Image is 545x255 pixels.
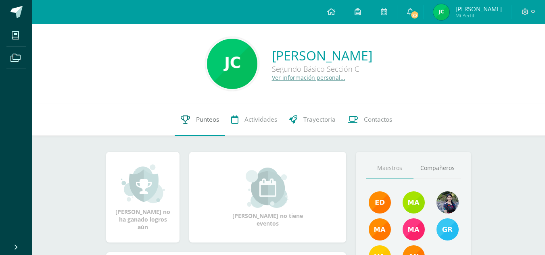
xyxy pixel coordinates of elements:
[283,104,342,136] a: Trayectoria
[175,104,225,136] a: Punteos
[121,164,165,204] img: achievement_small.png
[272,47,372,64] a: [PERSON_NAME]
[114,164,171,231] div: [PERSON_NAME] no ha ganado logros aún
[455,12,502,19] span: Mi Perfil
[366,158,413,178] a: Maestros
[272,74,345,81] a: Ver información personal...
[436,191,459,214] img: 9b17679b4520195df407efdfd7b84603.png
[303,115,336,124] span: Trayectoria
[207,39,257,89] img: 962fd906c66cd5a5b35489f3f36ef689.png
[403,218,425,240] img: 7766054b1332a6085c7723d22614d631.png
[342,104,398,136] a: Contactos
[225,104,283,136] a: Actividades
[455,5,502,13] span: [PERSON_NAME]
[244,115,277,124] span: Actividades
[228,168,308,227] div: [PERSON_NAME] no tiene eventos
[433,4,449,20] img: f2e482c6ab60cb89969472e19f204e98.png
[410,10,419,19] span: 23
[246,168,290,208] img: event_small.png
[369,218,391,240] img: 560278503d4ca08c21e9c7cd40ba0529.png
[413,158,461,178] a: Compañeros
[364,115,392,124] span: Contactos
[272,64,372,74] div: Segundo Básico Sección C
[403,191,425,214] img: 22c2db1d82643ebbb612248ac4ca281d.png
[369,191,391,214] img: f40e456500941b1b33f0807dd74ea5cf.png
[436,218,459,240] img: b7ce7144501556953be3fc0a459761b8.png
[196,115,219,124] span: Punteos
